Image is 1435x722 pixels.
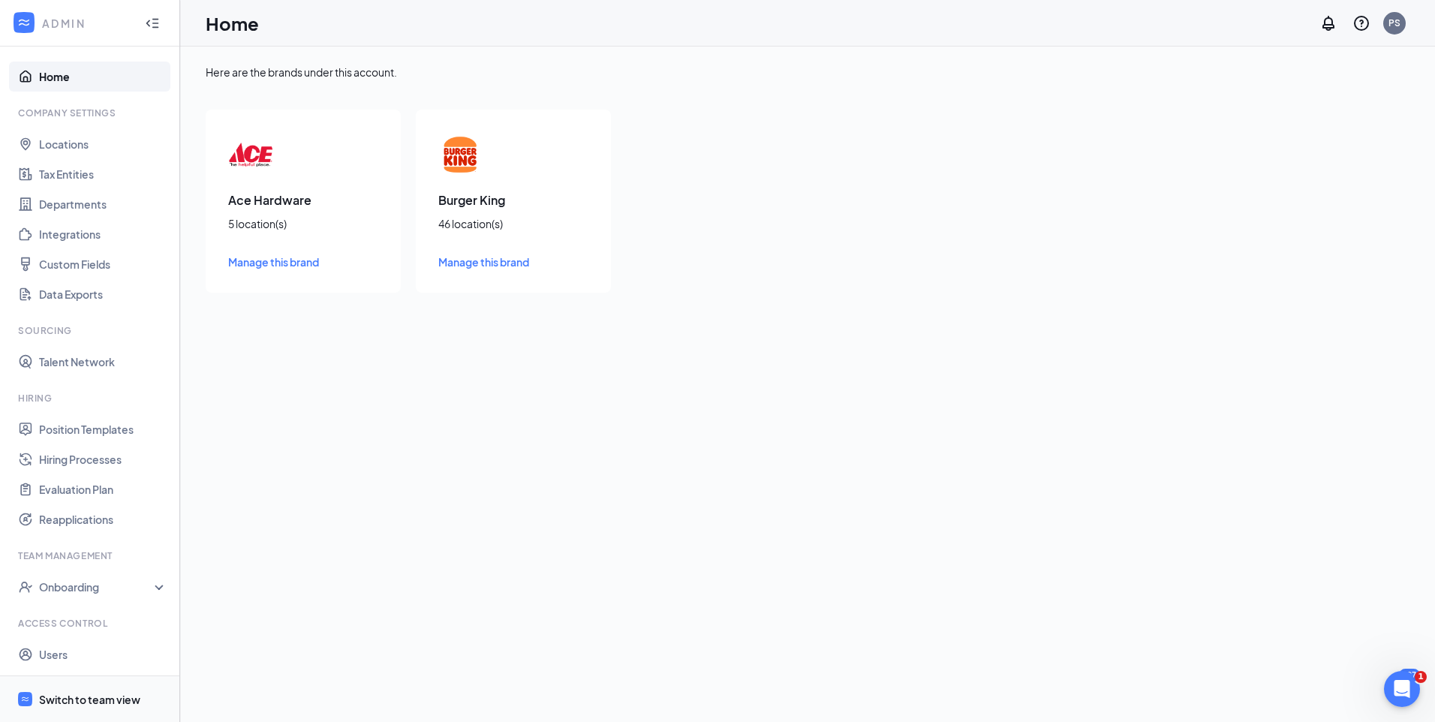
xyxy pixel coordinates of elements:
a: Custom Fields [39,249,167,279]
div: Switch to team view [39,692,140,707]
span: Manage this brand [438,255,529,269]
div: Hiring [18,392,164,405]
svg: WorkstreamLogo [20,694,30,704]
svg: WorkstreamLogo [17,15,32,30]
a: Departments [39,189,167,219]
span: Manage this brand [228,255,319,269]
a: Talent Network [39,347,167,377]
a: Roles and Permissions [39,669,167,699]
a: Position Templates [39,414,167,444]
div: Team Management [18,549,164,562]
a: Data Exports [39,279,167,309]
div: ADMIN [42,16,131,31]
a: Locations [39,129,167,159]
a: Evaluation Plan [39,474,167,504]
div: Sourcing [18,324,164,337]
svg: Notifications [1319,14,1337,32]
svg: UserCheck [18,579,33,594]
a: Hiring Processes [39,444,167,474]
a: Manage this brand [438,254,588,270]
span: 1 [1415,671,1427,683]
div: Company Settings [18,107,164,119]
h3: Burger King [438,192,588,209]
a: Integrations [39,219,167,249]
a: Users [39,639,167,669]
iframe: Intercom live chat [1384,671,1420,707]
div: PS [1388,17,1400,29]
div: Access control [18,617,164,630]
img: Ace Hardware logo [228,132,273,177]
div: Here are the brands under this account. [206,65,1409,80]
h1: Home [206,11,259,36]
div: 507 [1399,669,1420,681]
img: Burger King logo [438,132,483,177]
a: Manage this brand [228,254,378,270]
div: Onboarding [39,579,155,594]
h3: Ace Hardware [228,192,378,209]
a: Tax Entities [39,159,167,189]
div: 5 location(s) [228,216,378,231]
div: 46 location(s) [438,216,588,231]
a: Home [39,62,167,92]
svg: Collapse [145,16,160,31]
a: Reapplications [39,504,167,534]
svg: QuestionInfo [1352,14,1370,32]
